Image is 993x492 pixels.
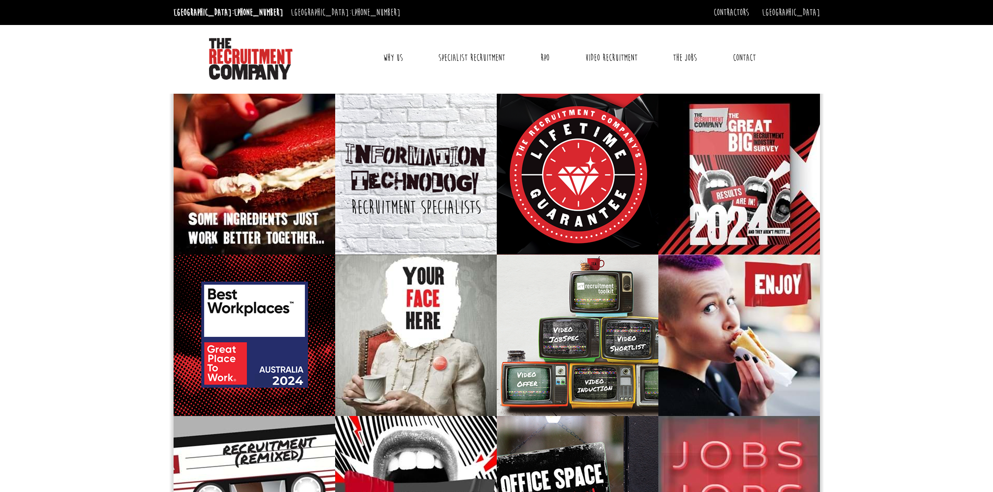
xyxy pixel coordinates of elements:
[431,45,513,71] a: Specialist Recruitment
[714,7,749,18] a: Contractors
[171,4,286,21] li: [GEOGRAPHIC_DATA]:
[578,45,645,71] a: Video Recruitment
[288,4,403,21] li: [GEOGRAPHIC_DATA]:
[209,38,292,80] img: The Recruitment Company
[375,45,411,71] a: Why Us
[762,7,820,18] a: [GEOGRAPHIC_DATA]
[351,7,400,18] a: [PHONE_NUMBER]
[665,45,705,71] a: The Jobs
[533,45,557,71] a: RPO
[234,7,283,18] a: [PHONE_NUMBER]
[725,45,764,71] a: Contact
